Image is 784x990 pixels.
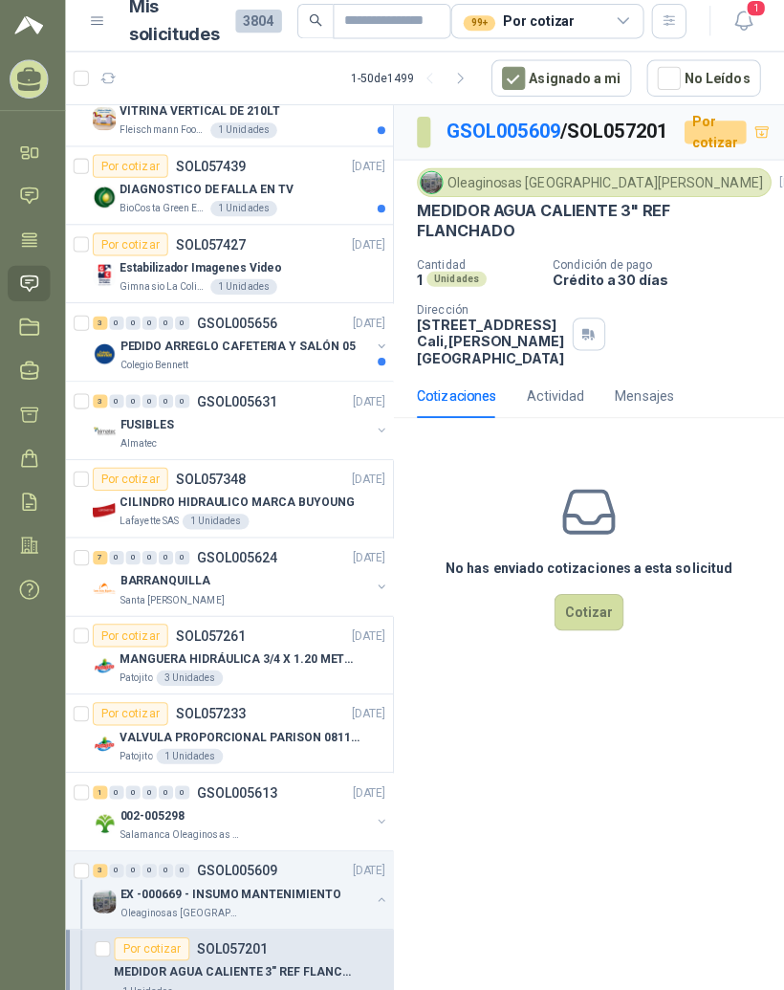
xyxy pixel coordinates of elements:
[99,116,122,139] img: Company Logo
[163,751,229,766] div: 1 Unidades
[467,25,498,40] div: 99+
[116,787,130,801] div: 0
[132,787,146,801] div: 0
[126,731,364,749] p: VALVULA PROPORCIONAL PARISON 0811404612 / 4WRPEH6C4 REXROTH
[181,787,195,801] div: 0
[126,673,159,689] p: Patojito
[132,400,146,413] div: 0
[449,128,562,151] a: GSOL005609
[421,391,499,412] div: Cotizaciones
[216,209,282,224] div: 1 Unidades
[648,69,761,105] button: No Leídos
[99,891,122,913] img: Company Logo
[727,13,761,48] button: 1
[148,865,163,878] div: 0
[126,421,180,439] p: FUSIBLES
[99,860,393,921] a: 3 0 0 0 0 0 GSOL005609[DATE] Company LogoEX -000669 - INSUMO MANTENIMIENTOOleaginosas [GEOGRAPHIC...
[421,176,772,205] div: Oleaginosas [GEOGRAPHIC_DATA][PERSON_NAME]
[430,278,490,294] div: Unidades
[99,163,174,186] div: Por cotizar
[116,400,130,413] div: 0
[241,19,287,42] span: 3804
[357,320,389,339] p: [DATE]
[421,323,567,372] p: [STREET_ADDRESS] Cali , [PERSON_NAME][GEOGRAPHIC_DATA]
[148,555,163,568] div: 0
[357,863,389,881] p: [DATE]
[99,503,122,526] img: Company Logo
[148,787,163,801] div: 0
[126,363,194,379] p: Colegio Bennett
[182,245,251,258] p: SOL057427
[99,395,393,456] a: 3 0 0 0 0 0 GSOL005631[DATE] Company LogoFUSIBLESAlmatec
[99,705,174,728] div: Por cotizar
[99,782,393,844] a: 1 0 0 0 0 0 GSOL005613[DATE] Company Logo002-005298Salamanca Oleaginosas SAS
[126,751,159,766] p: Patojito
[314,23,327,36] span: search
[73,697,397,775] a: Por cotizarSOL057233[DATE] Company LogoVALVULA PROPORCIONAL PARISON 0811404612 / 4WRPEH6C4 REXROT...
[126,498,359,517] p: CILINDRO HIDRAULICO MARCA BUYOUNG
[99,787,114,801] div: 1
[73,232,397,310] a: Por cotizarSOL057427[DATE] Company LogoEstabilizador Imagenes VideoGimnasio La Colina1 Unidades
[99,400,114,413] div: 3
[357,708,389,726] p: [DATE]
[357,398,389,416] p: [DATE]
[357,630,389,649] p: [DATE]
[164,400,179,413] div: 0
[182,710,251,723] p: SOL057233
[126,188,298,207] p: DIAGNOSTICO DE FALLA EN TV
[99,473,174,495] div: Por cotizar
[126,808,190,826] p: 002-005298
[73,620,397,697] a: Por cotizarSOL057261[DATE] Company LogoMANGUERA HIDRÁULICA 3/4 X 1.20 METROS DE LONGITUD HR-HR-AC...
[126,828,247,844] p: Salamanca Oleaginosas SAS
[99,426,122,449] img: Company Logo
[357,475,389,494] p: [DATE]
[203,787,282,801] p: GSOL005613
[449,125,670,155] p: / SOL057201
[746,9,767,27] span: 1
[126,209,212,224] p: BioCosta Green Energy S.A.S
[556,598,625,634] button: Cotizar
[99,813,122,836] img: Company Logo
[182,167,251,181] p: SOL057439
[73,155,397,232] a: Por cotizarSOL057439[DATE] Company LogoDIAGNOSTICO DE FALLA EN TVBioCosta Green Energy S.A.S1 Uni...
[126,596,229,611] p: Santa [PERSON_NAME]
[555,278,776,295] p: Crédito a 30 días
[126,286,212,301] p: Gimnasio La Colina
[120,963,359,981] p: MEDIDOR AGUA CALIENTE 3" REF FLANCHADO
[203,322,282,336] p: GSOL005656
[99,550,393,611] a: 7 0 0 0 0 0 GSOL005624[DATE] Company LogoBARRANQUILLASanta [PERSON_NAME]
[686,129,747,152] div: Por cotizar
[126,131,212,146] p: Fleischmann Foods S.A.
[126,886,345,904] p: EX -000669 - INSUMO MANTENIMIENTO
[73,465,397,542] a: Por cotizarSOL057348[DATE] Company LogoCILINDRO HIDRAULICO MARCA BUYOUNGLafayette SAS1 Unidades
[421,310,567,323] p: Dirección
[99,736,122,759] img: Company Logo
[148,322,163,336] div: 0
[164,322,179,336] div: 0
[182,632,251,646] p: SOL057261
[163,673,229,689] div: 3 Unidades
[421,278,426,295] p: 1
[181,400,195,413] div: 0
[99,658,122,681] img: Company Logo
[126,576,216,594] p: BARRANQUILLA
[357,243,389,261] p: [DATE]
[99,627,174,650] div: Por cotizar
[355,72,479,102] div: 1 - 50 de 1499
[421,209,761,250] p: MEDIDOR AGUA CALIENTE 3" REF FLANCHADO
[203,942,272,956] p: SOL057201
[357,553,389,571] p: [DATE]
[181,555,195,568] div: 0
[99,322,114,336] div: 3
[126,653,364,671] p: MANGUERA HIDRÁULICA 3/4 X 1.20 METROS DE LONGITUD HR-HR-ACOPLADA
[216,286,282,301] div: 1 Unidades
[182,477,251,491] p: SOL057348
[116,865,130,878] div: 0
[22,23,51,46] img: Logo peakr
[126,266,287,284] p: Estabilizador Imagenes Video
[617,391,675,412] div: Mensajes
[99,271,122,294] img: Company Logo
[126,111,285,129] p: VITRINA VERTICAL DE 210LT
[99,348,122,371] img: Company Logo
[530,391,586,412] div: Actividad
